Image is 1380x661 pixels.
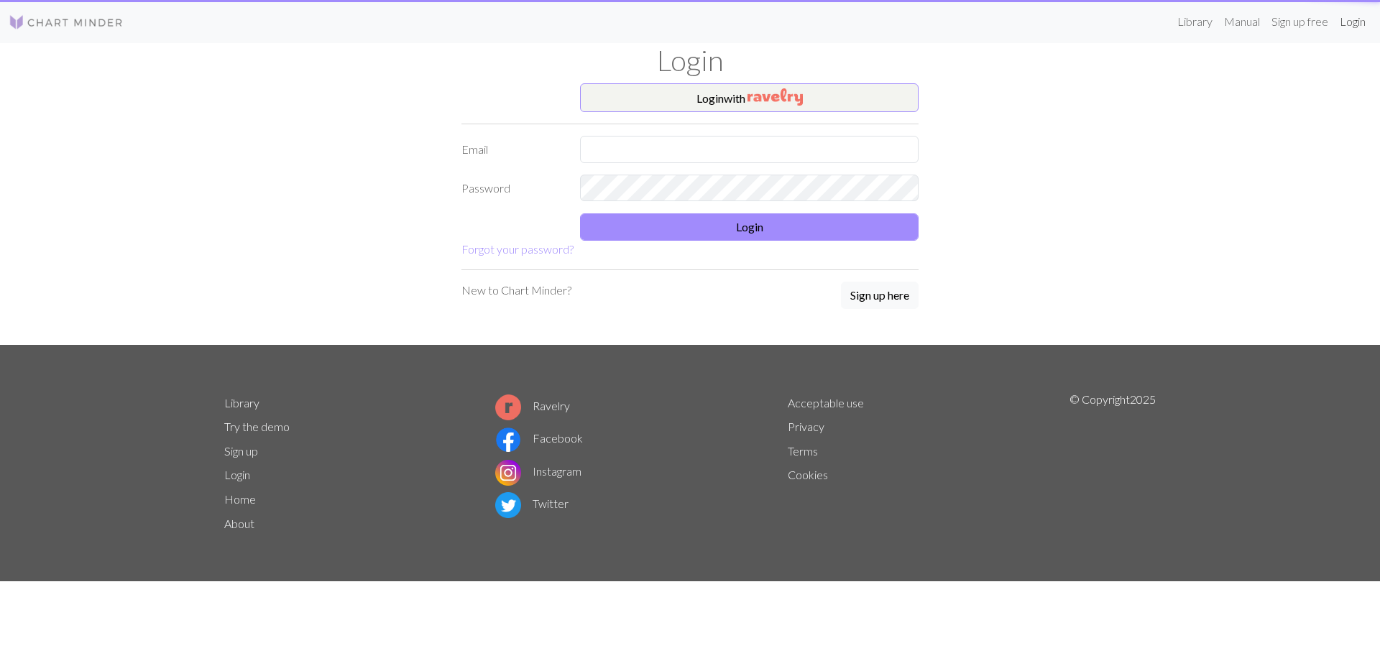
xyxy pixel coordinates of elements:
a: Forgot your password? [461,242,574,256]
p: © Copyright 2025 [1069,391,1156,536]
a: Library [224,396,259,410]
a: Twitter [495,496,569,510]
a: Library [1172,7,1218,36]
a: Terms [788,444,818,458]
p: New to Chart Minder? [461,282,571,299]
button: Login [580,213,919,241]
button: Loginwith [580,83,919,112]
a: Try the demo [224,420,290,433]
img: Logo [9,14,124,31]
a: Login [224,468,250,481]
a: Sign up [224,444,258,458]
img: Ravelry [747,88,803,106]
a: Facebook [495,431,583,445]
a: Acceptable use [788,396,864,410]
a: Manual [1218,7,1266,36]
img: Facebook logo [495,427,521,453]
a: Sign up free [1266,7,1334,36]
a: Home [224,492,256,506]
a: Privacy [788,420,824,433]
img: Instagram logo [495,460,521,486]
img: Twitter logo [495,492,521,518]
img: Ravelry logo [495,394,521,420]
a: Sign up here [841,282,919,310]
a: About [224,517,254,530]
label: Email [453,136,571,163]
button: Sign up here [841,282,919,309]
a: Ravelry [495,399,570,412]
h1: Login [216,43,1164,78]
a: Instagram [495,464,581,478]
label: Password [453,175,571,202]
a: Cookies [788,468,828,481]
a: Login [1334,7,1371,36]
